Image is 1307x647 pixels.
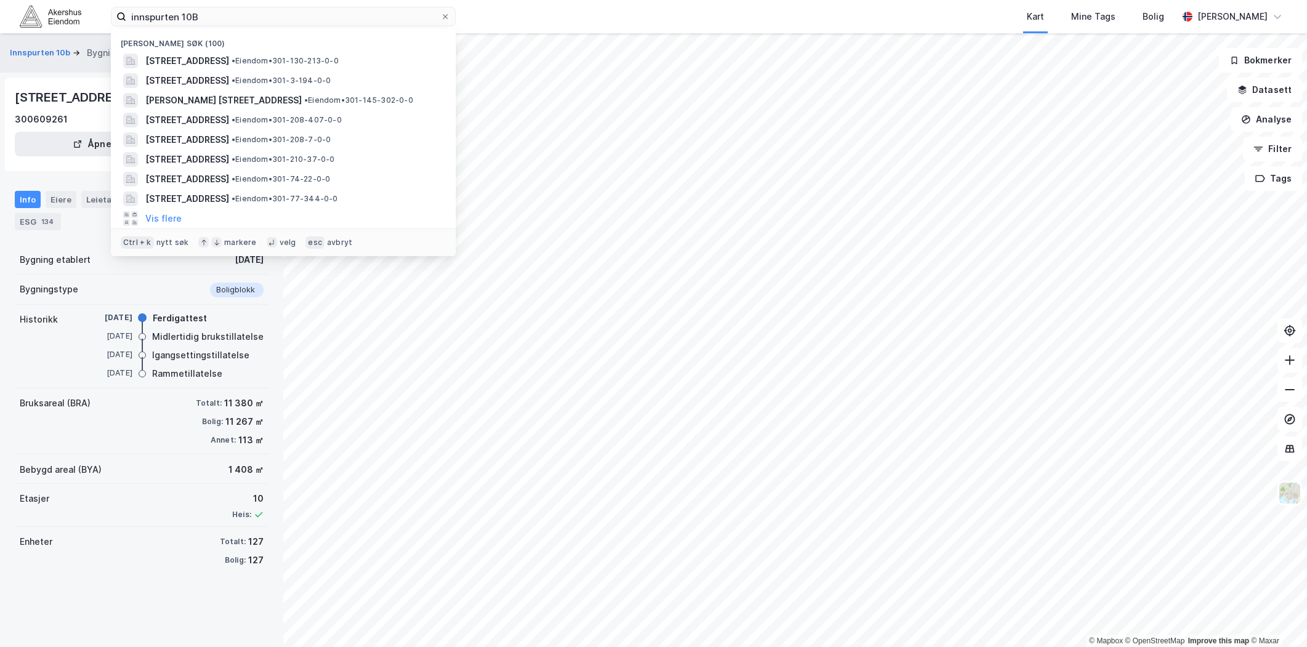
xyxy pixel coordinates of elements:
[121,236,154,249] div: Ctrl + k
[145,93,302,108] span: [PERSON_NAME] [STREET_ADDRESS]
[1089,637,1123,645] a: Mapbox
[202,417,223,427] div: Bolig:
[232,115,342,125] span: Eiendom • 301-208-407-0-0
[20,282,78,297] div: Bygningstype
[1243,137,1302,161] button: Filter
[1071,9,1115,24] div: Mine Tags
[20,534,52,549] div: Enheter
[46,191,76,208] div: Eiere
[1143,9,1164,24] div: Bolig
[280,238,296,247] div: velg
[20,462,102,477] div: Bebygd areal (BYA)
[238,433,264,448] div: 113 ㎡
[232,135,235,144] span: •
[232,115,235,124] span: •
[15,132,209,156] button: Åpne i ny fane
[83,368,132,379] div: [DATE]
[153,311,207,326] div: Ferdigattest
[220,537,246,547] div: Totalt:
[145,113,229,127] span: [STREET_ADDRESS]
[145,132,229,147] span: [STREET_ADDRESS]
[232,155,235,164] span: •
[87,46,121,60] div: Bygning
[1231,107,1302,132] button: Analyse
[1278,481,1301,505] img: Z
[232,510,251,520] div: Heis:
[15,87,136,107] div: [STREET_ADDRESS]
[304,95,308,105] span: •
[83,331,132,342] div: [DATE]
[83,349,132,360] div: [DATE]
[156,238,189,247] div: nytt søk
[81,191,150,208] div: Leietakere
[1245,588,1307,647] div: Kontrollprogram for chat
[248,553,264,568] div: 127
[39,215,56,228] div: 134
[232,194,235,203] span: •
[224,238,256,247] div: markere
[232,56,235,65] span: •
[152,348,249,363] div: Igangsettingstillatelse
[111,29,456,51] div: [PERSON_NAME] søk (100)
[225,555,246,565] div: Bolig:
[145,73,229,88] span: [STREET_ADDRESS]
[304,95,413,105] span: Eiendom • 301-145-302-0-0
[1245,166,1302,191] button: Tags
[211,435,236,445] div: Annet:
[327,238,352,247] div: avbryt
[145,191,229,206] span: [STREET_ADDRESS]
[145,152,229,167] span: [STREET_ADDRESS]
[1219,48,1302,73] button: Bokmerker
[1125,637,1185,645] a: OpenStreetMap
[232,56,339,66] span: Eiendom • 301-130-213-0-0
[10,47,73,59] button: Innspurten 10b
[232,174,330,184] span: Eiendom • 301-74-22-0-0
[15,213,61,230] div: ESG
[306,236,325,249] div: esc
[232,174,235,183] span: •
[20,396,91,411] div: Bruksareal (BRA)
[152,366,222,381] div: Rammetillatelse
[15,112,68,127] div: 300609261
[20,252,91,267] div: Bygning etablert
[1027,9,1044,24] div: Kart
[229,462,264,477] div: 1 408 ㎡
[224,396,264,411] div: 11 380 ㎡
[1227,78,1302,102] button: Datasett
[20,312,58,327] div: Historikk
[15,191,41,208] div: Info
[83,312,132,323] div: [DATE]
[225,414,264,429] div: 11 267 ㎡
[145,172,229,187] span: [STREET_ADDRESS]
[232,76,235,85] span: •
[152,329,264,344] div: Midlertidig brukstillatelse
[20,6,81,27] img: akershus-eiendom-logo.9091f326c980b4bce74ccdd9f866810c.svg
[248,534,264,549] div: 127
[232,194,338,204] span: Eiendom • 301-77-344-0-0
[145,211,182,226] button: Vis flere
[1188,637,1249,645] a: Improve this map
[126,7,440,26] input: Søk på adresse, matrikkel, gårdeiere, leietakere eller personer
[232,491,264,506] div: 10
[196,398,222,408] div: Totalt:
[232,76,331,86] span: Eiendom • 301-3-194-0-0
[145,54,229,68] span: [STREET_ADDRESS]
[235,252,264,267] div: [DATE]
[20,491,49,506] div: Etasjer
[1245,588,1307,647] iframe: Chat Widget
[232,155,335,164] span: Eiendom • 301-210-37-0-0
[232,135,331,145] span: Eiendom • 301-208-7-0-0
[1197,9,1268,24] div: [PERSON_NAME]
